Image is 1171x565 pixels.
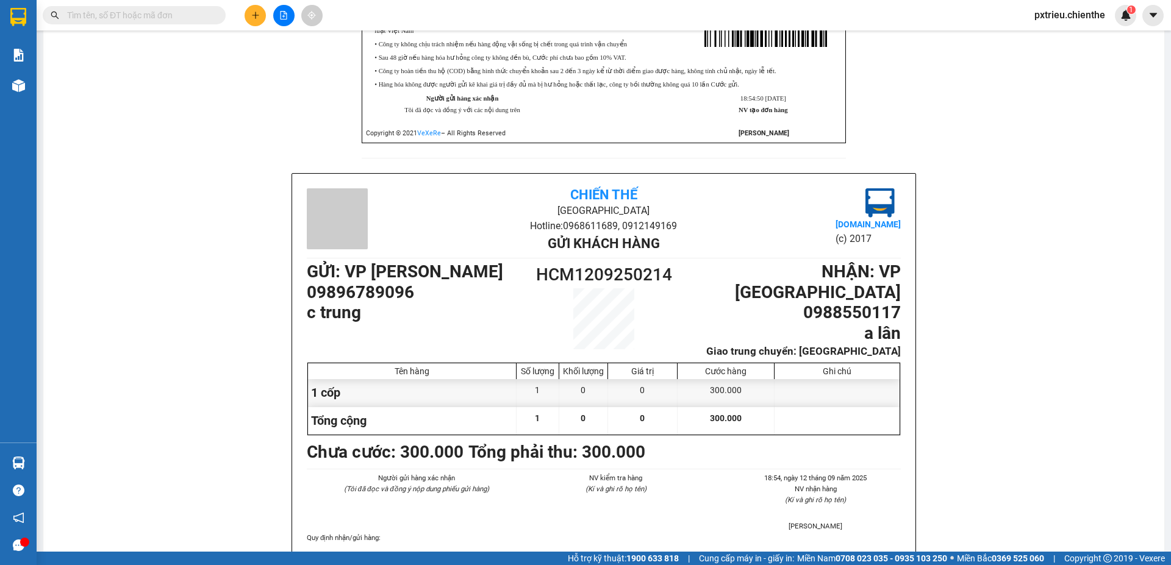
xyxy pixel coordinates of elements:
[273,5,295,26] button: file-add
[706,345,901,357] b: Giao trung chuyển: [GEOGRAPHIC_DATA]
[957,552,1044,565] span: Miền Bắc
[307,442,464,462] b: Chưa cước : 300.000
[10,8,26,26] img: logo-vxr
[836,231,901,246] li: (c) 2017
[406,203,801,218] li: [GEOGRAPHIC_DATA]
[559,379,608,407] div: 0
[1148,10,1159,21] span: caret-down
[520,366,556,376] div: Số lượng
[301,5,323,26] button: aim
[67,9,211,22] input: Tìm tên, số ĐT hoặc mã đơn
[13,512,24,524] span: notification
[245,5,266,26] button: plus
[1142,5,1164,26] button: caret-down
[562,366,604,376] div: Khối lượng
[535,413,540,423] span: 1
[279,11,288,20] span: file-add
[13,539,24,551] span: message
[836,219,901,229] b: [DOMAIN_NAME]
[468,442,645,462] b: Tổng phải thu: 300.000
[740,95,786,102] span: 18:54:50 [DATE]
[307,302,529,323] h1: c trung
[374,68,776,74] span: • Công ty hoàn tiền thu hộ (COD) bằng hình thức chuyển khoản sau 2 đến 3 ngày kể từ thời điểm gia...
[426,95,499,102] strong: Người gửi hàng xác nhận
[626,553,679,563] strong: 1900 633 818
[374,81,739,88] span: • Hàng hóa không được người gửi kê khai giá trị đầy đủ mà bị hư hỏng hoặc thất lạc, công ty bồi t...
[307,11,316,20] span: aim
[585,485,646,493] i: (Kí và ghi rõ họ tên)
[307,261,503,282] b: GỬI : VP [PERSON_NAME]
[307,532,901,543] div: Quy định nhận/gửi hàng :
[710,413,742,423] span: 300.000
[739,107,787,113] strong: NV tạo đơn hàng
[1025,7,1115,23] span: pxtrieu.chienthe
[735,261,901,302] b: NHẬN : VP [GEOGRAPHIC_DATA]
[731,472,901,483] li: 18:54, ngày 12 tháng 09 năm 2025
[678,302,901,323] h1: 0988550117
[12,49,25,62] img: solution-icon
[308,379,517,407] div: 1 cốp
[836,553,947,563] strong: 0708 023 035 - 0935 103 250
[417,129,441,137] a: VeXeRe
[681,366,771,376] div: Cước hàng
[865,188,895,218] img: logo.jpg
[611,366,674,376] div: Giá trị
[581,413,585,423] span: 0
[640,413,645,423] span: 0
[374,41,627,48] span: • Công ty không chịu trách nhiệm nếu hàng động vật sống bị chết trong quá trình vận chuyển
[12,79,25,92] img: warehouse-icon
[531,472,701,483] li: NV kiểm tra hàng
[517,379,559,407] div: 1
[731,483,901,494] li: NV nhận hàng
[678,379,775,407] div: 300.000
[406,218,801,233] li: Hotline: 0968611689, 0912149169
[688,552,690,565] span: |
[12,457,25,469] img: warehouse-icon
[1120,10,1131,21] img: icon-new-feature
[404,107,520,113] span: Tôi đã đọc và đồng ý với các nội dung trên
[797,552,947,565] span: Miền Nam
[529,261,678,288] h1: HCM1209250214
[1103,554,1112,563] span: copyright
[1127,5,1136,14] sup: 1
[992,553,1044,563] strong: 0369 525 060
[374,14,695,34] span: : • Người gửi hàng chịu trách nhiệm về mọi thông tin khai báo trên phiếu gửi đơn hàng trước pháp ...
[51,11,59,20] span: search
[785,496,846,504] i: (Kí và ghi rõ họ tên)
[678,323,901,344] h1: a lân
[608,379,678,407] div: 0
[311,413,367,428] span: Tổng cộng
[307,282,529,303] h1: 09896789096
[950,556,954,561] span: ⚪️
[568,552,679,565] span: Hỗ trợ kỹ thuật:
[1053,552,1055,565] span: |
[548,236,660,251] b: Gửi khách hàng
[1129,5,1133,14] span: 1
[570,187,637,202] b: Chiến Thế
[731,521,901,531] li: [PERSON_NAME]
[331,472,501,483] li: Người gửi hàng xác nhận
[699,552,794,565] span: Cung cấp máy in - giấy in:
[739,129,789,137] strong: [PERSON_NAME]
[13,485,24,496] span: question-circle
[311,366,513,376] div: Tên hàng
[374,54,626,61] span: • Sau 48 giờ nếu hàng hóa hư hỏng công ty không đền bù, Cước phí chưa bao gồm 10% VAT.
[778,366,897,376] div: Ghi chú
[251,11,260,20] span: plus
[344,485,489,493] i: (Tôi đã đọc và đồng ý nộp dung phiếu gửi hàng)
[366,129,506,137] span: Copyright © 2021 – All Rights Reserved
